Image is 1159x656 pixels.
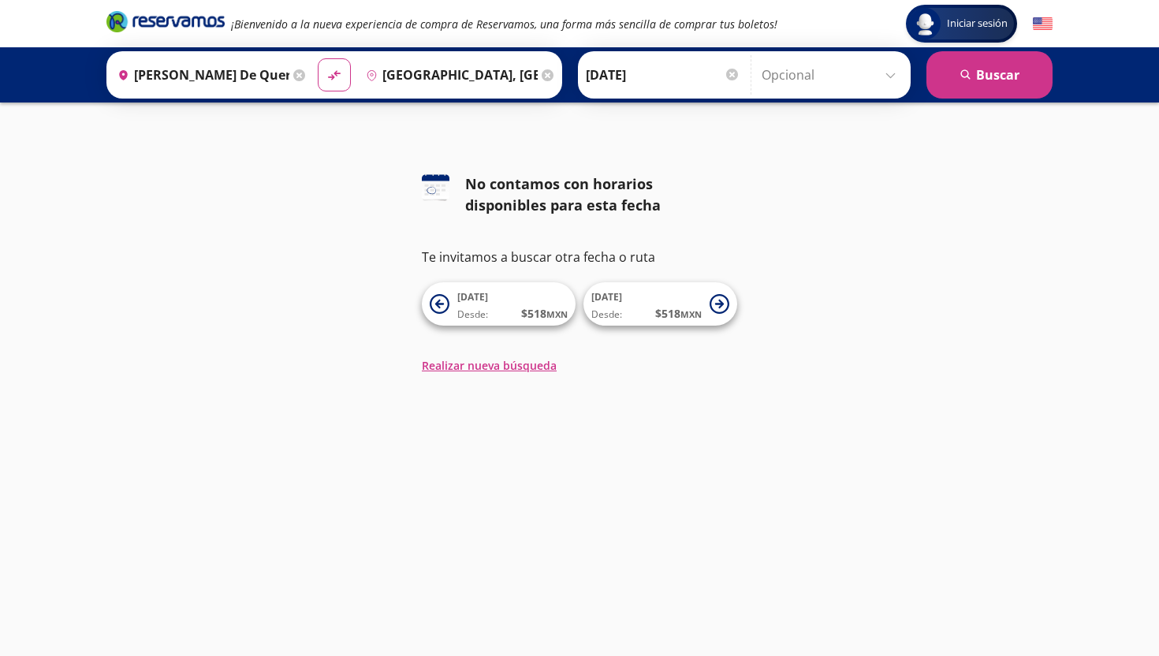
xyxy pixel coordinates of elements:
p: Te invitamos a buscar otra fecha o ruta [422,248,737,266]
button: English [1033,14,1053,34]
span: Desde: [457,307,488,322]
small: MXN [680,308,702,320]
span: Desde: [591,307,622,322]
em: ¡Bienvenido a la nueva experiencia de compra de Reservamos, una forma más sencilla de comprar tus... [231,17,777,32]
button: [DATE]Desde:$518MXN [583,282,737,326]
span: [DATE] [457,290,488,304]
span: Iniciar sesión [941,16,1014,32]
a: Brand Logo [106,9,225,38]
button: Realizar nueva búsqueda [422,357,557,374]
button: Buscar [926,51,1053,99]
input: Elegir Fecha [586,55,740,95]
span: $ 518 [655,305,702,322]
input: Buscar Origen [111,55,289,95]
div: No contamos con horarios disponibles para esta fecha [465,173,737,216]
i: Brand Logo [106,9,225,33]
input: Opcional [762,55,903,95]
span: [DATE] [591,290,622,304]
span: $ 518 [521,305,568,322]
small: MXN [546,308,568,320]
button: [DATE]Desde:$518MXN [422,282,576,326]
input: Buscar Destino [360,55,538,95]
